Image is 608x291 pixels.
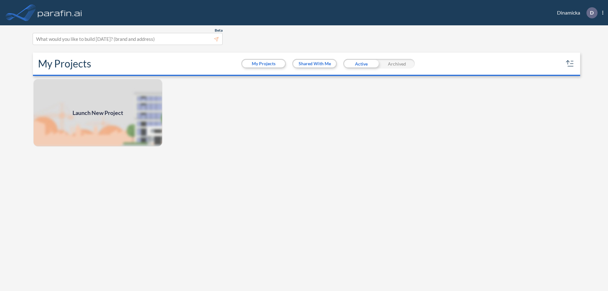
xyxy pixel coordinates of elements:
[590,10,594,16] p: D
[73,109,123,117] span: Launch New Project
[379,59,415,68] div: Archived
[33,79,163,147] img: add
[293,60,336,67] button: Shared With Me
[343,59,379,68] div: Active
[38,58,91,70] h2: My Projects
[215,28,223,33] span: Beta
[33,79,163,147] a: Launch New Project
[36,6,83,19] img: logo
[548,7,603,18] div: Dinamicka
[565,59,575,69] button: sort
[242,60,285,67] button: My Projects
